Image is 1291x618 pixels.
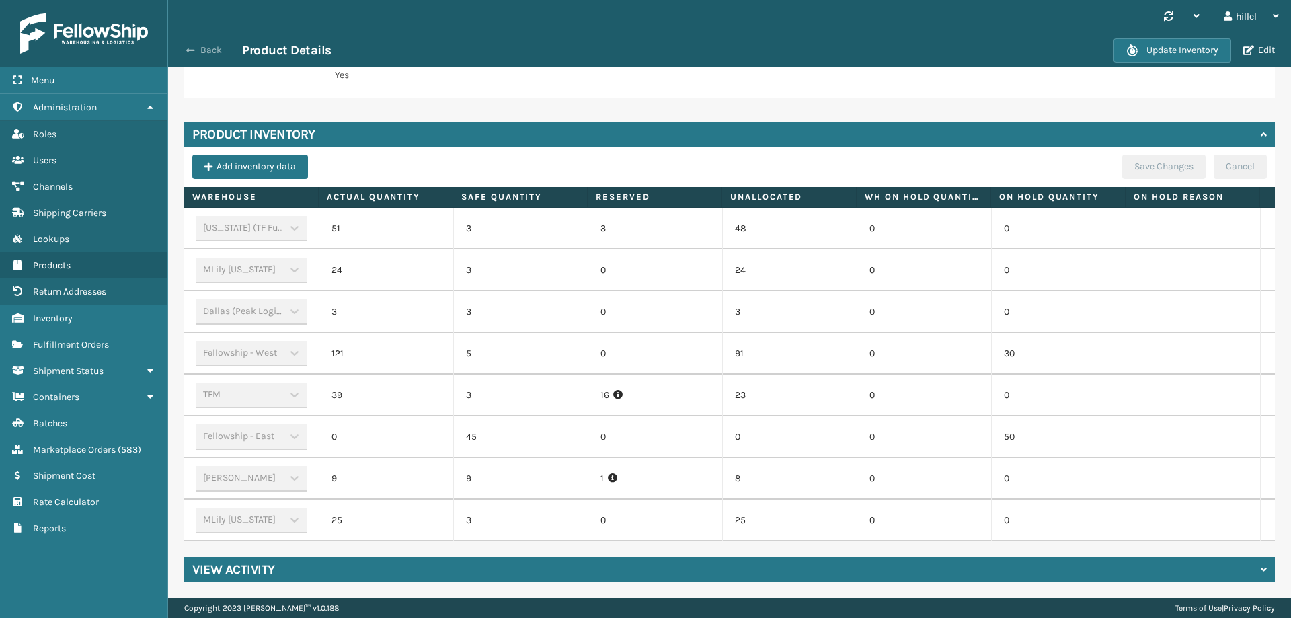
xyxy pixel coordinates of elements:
[180,44,242,56] button: Back
[857,458,991,500] td: 0
[319,416,453,458] td: 0
[319,249,453,291] td: 24
[33,128,56,140] span: Roles
[33,418,67,429] span: Batches
[33,365,104,377] span: Shipment Status
[453,208,588,249] td: 3
[600,514,710,527] p: 0
[722,375,857,416] td: 23
[991,291,1126,333] td: 0
[20,13,148,54] img: logo
[1224,603,1275,613] a: Privacy Policy
[327,191,444,203] label: Actual Quantity
[722,458,857,500] td: 8
[722,208,857,249] td: 48
[1175,603,1222,613] a: Terms of Use
[991,333,1126,375] td: 30
[33,181,73,192] span: Channels
[33,102,97,113] span: Administration
[33,260,71,271] span: Products
[1113,38,1231,63] button: Update Inventory
[1239,44,1279,56] button: Edit
[865,191,982,203] label: WH On hold quantity
[184,598,339,618] p: Copyright 2023 [PERSON_NAME]™ v 1.0.188
[999,191,1117,203] label: On Hold Quantity
[33,313,73,324] span: Inventory
[1122,155,1206,179] button: Save Changes
[33,207,106,219] span: Shipping Carriers
[453,416,588,458] td: 45
[600,430,710,444] p: 0
[600,264,710,277] p: 0
[991,458,1126,500] td: 0
[319,375,453,416] td: 39
[33,391,79,403] span: Containers
[319,333,453,375] td: 121
[118,444,141,455] span: ( 583 )
[991,375,1126,416] td: 0
[600,222,710,235] p: 3
[857,208,991,249] td: 0
[461,191,579,203] label: Safe Quantity
[722,500,857,541] td: 25
[857,249,991,291] td: 0
[600,472,710,486] p: 1
[991,208,1126,249] td: 0
[722,291,857,333] td: 3
[453,333,588,375] td: 5
[33,523,66,534] span: Reports
[991,500,1126,541] td: 0
[596,191,713,203] label: Reserved
[192,126,315,143] h4: Product Inventory
[33,496,99,508] span: Rate Calculator
[319,500,453,541] td: 25
[991,249,1126,291] td: 0
[1134,191,1251,203] label: On Hold Reason
[1214,155,1267,179] button: Cancel
[857,375,991,416] td: 0
[600,305,710,319] p: 0
[319,208,453,249] td: 51
[192,562,275,578] h4: View Activity
[857,416,991,458] td: 0
[730,191,848,203] label: Unallocated
[319,291,453,333] td: 3
[33,155,56,166] span: Users
[33,470,95,481] span: Shipment Cost
[857,333,991,375] td: 0
[453,249,588,291] td: 3
[453,500,588,541] td: 3
[722,416,857,458] td: 0
[453,375,588,416] td: 3
[319,458,453,500] td: 9
[33,339,109,350] span: Fulfillment Orders
[453,458,588,500] td: 9
[192,155,308,179] button: Add inventory data
[1175,598,1275,618] div: |
[192,191,310,203] label: Warehouse
[33,444,116,455] span: Marketplace Orders
[335,68,531,82] p: Yes
[857,500,991,541] td: 0
[242,42,331,59] h3: Product Details
[600,389,710,402] p: 16
[991,416,1126,458] td: 50
[453,291,588,333] td: 3
[722,249,857,291] td: 24
[857,291,991,333] td: 0
[33,233,69,245] span: Lookups
[31,75,54,86] span: Menu
[600,347,710,360] p: 0
[722,333,857,375] td: 91
[33,286,106,297] span: Return Addresses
